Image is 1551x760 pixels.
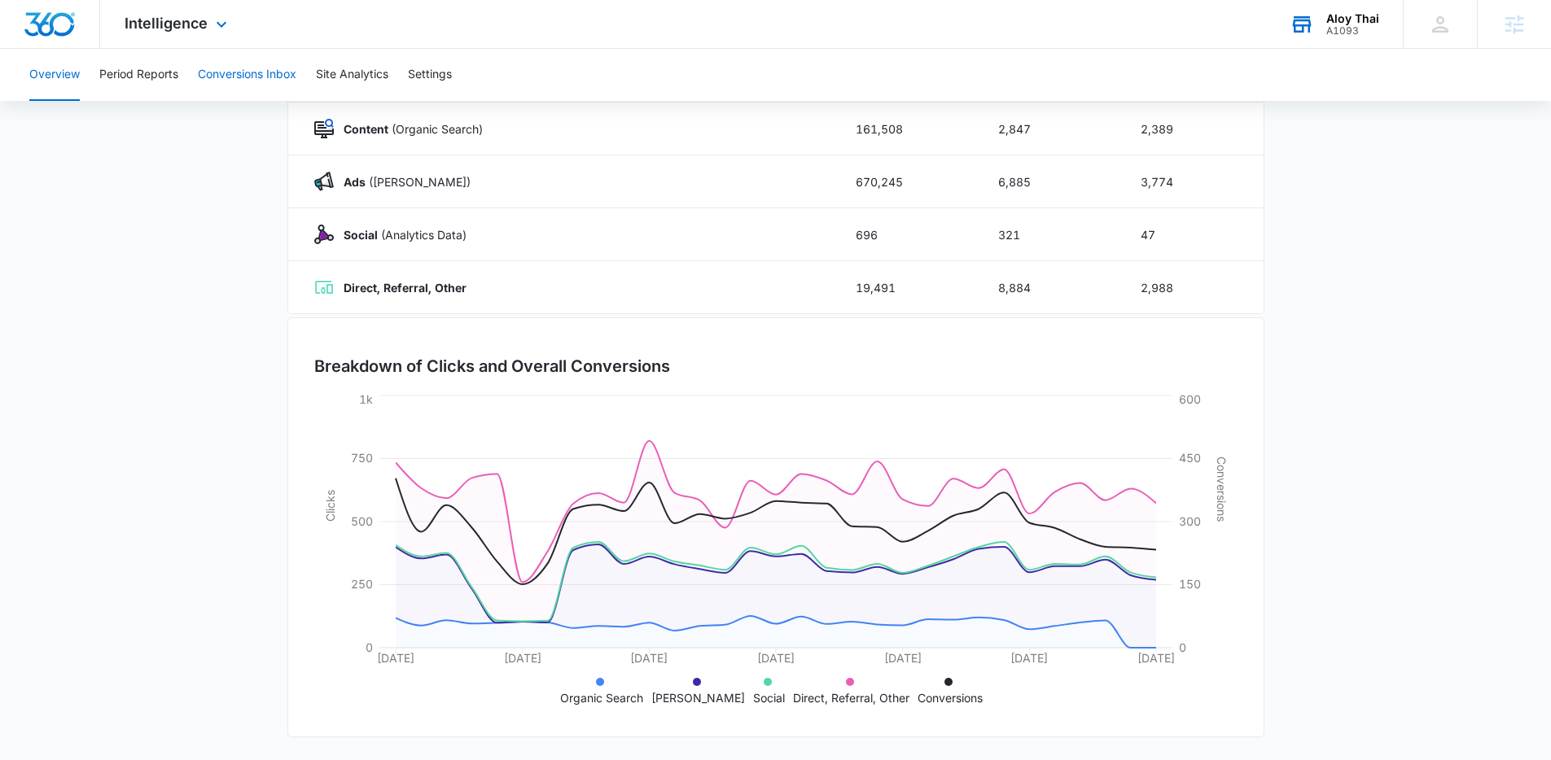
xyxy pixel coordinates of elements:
[836,155,979,208] td: 670,245
[836,261,979,314] td: 19,491
[1121,208,1264,261] td: 47
[651,689,745,706] p: [PERSON_NAME]
[630,651,668,665] tspan: [DATE]
[359,392,373,406] tspan: 1k
[198,49,296,101] button: Conversions Inbox
[1179,640,1186,654] tspan: 0
[979,155,1121,208] td: 6,885
[757,651,795,665] tspan: [DATE]
[883,651,921,665] tspan: [DATE]
[344,175,366,189] strong: Ads
[334,173,471,190] p: ([PERSON_NAME])
[979,103,1121,155] td: 2,847
[322,490,336,522] tspan: Clicks
[1326,12,1379,25] div: account name
[1215,456,1229,522] tspan: Conversions
[979,261,1121,314] td: 8,884
[344,281,467,295] strong: Direct, Referral, Other
[1121,155,1264,208] td: 3,774
[314,354,670,378] h3: Breakdown of Clicks and Overall Conversions
[1137,651,1175,665] tspan: [DATE]
[836,103,979,155] td: 161,508
[314,119,334,138] img: Content
[351,451,373,465] tspan: 750
[1179,392,1201,406] tspan: 600
[351,577,373,591] tspan: 250
[1179,577,1201,591] tspan: 150
[344,228,378,242] strong: Social
[1326,25,1379,37] div: account id
[793,689,909,706] p: Direct, Referral, Other
[314,225,334,244] img: Social
[1179,514,1201,528] tspan: 300
[1010,651,1048,665] tspan: [DATE]
[351,514,373,528] tspan: 500
[503,651,541,665] tspan: [DATE]
[99,49,178,101] button: Period Reports
[918,689,983,706] p: Conversions
[1179,451,1201,465] tspan: 450
[314,172,334,191] img: Ads
[1121,103,1264,155] td: 2,389
[377,651,414,665] tspan: [DATE]
[1121,261,1264,314] td: 2,988
[560,689,643,706] p: Organic Search
[836,208,979,261] td: 696
[753,689,785,706] p: Social
[366,640,373,654] tspan: 0
[334,226,467,243] p: (Analytics Data)
[344,122,388,136] strong: Content
[316,49,388,101] button: Site Analytics
[979,208,1121,261] td: 321
[29,49,80,101] button: Overview
[334,120,483,138] p: (Organic Search)
[408,49,452,101] button: Settings
[125,15,208,32] span: Intelligence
